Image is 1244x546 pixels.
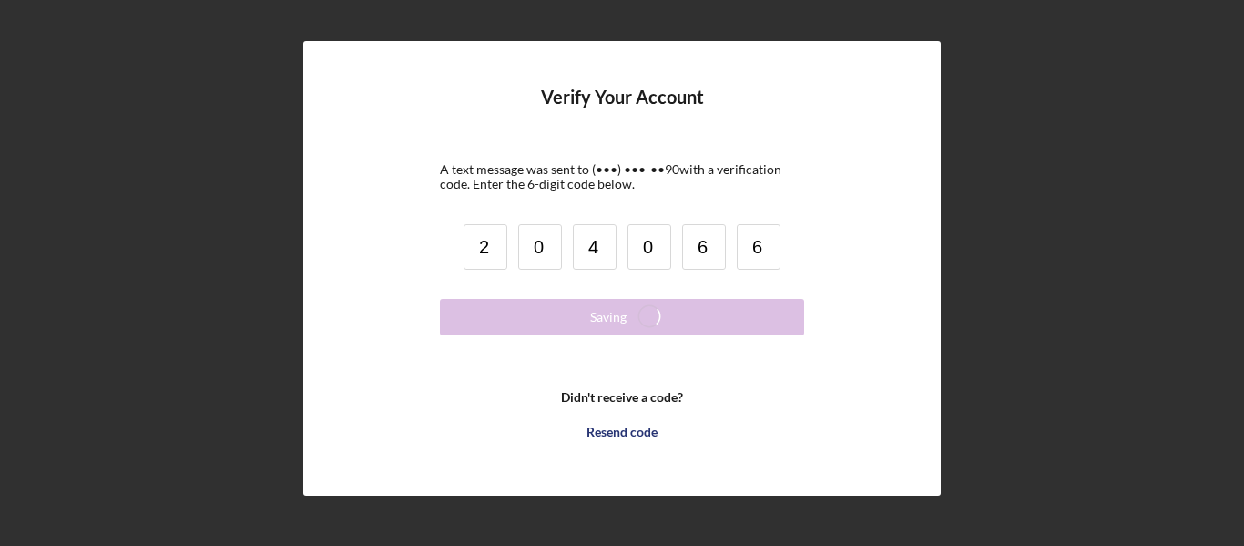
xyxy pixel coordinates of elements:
[561,390,683,405] b: Didn't receive a code?
[440,299,804,335] button: Saving
[440,162,804,191] div: A text message was sent to (•••) •••-•• 90 with a verification code. Enter the 6-digit code below.
[440,414,804,450] button: Resend code
[590,299,627,335] div: Saving
[586,414,658,450] div: Resend code
[541,87,704,135] h4: Verify Your Account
